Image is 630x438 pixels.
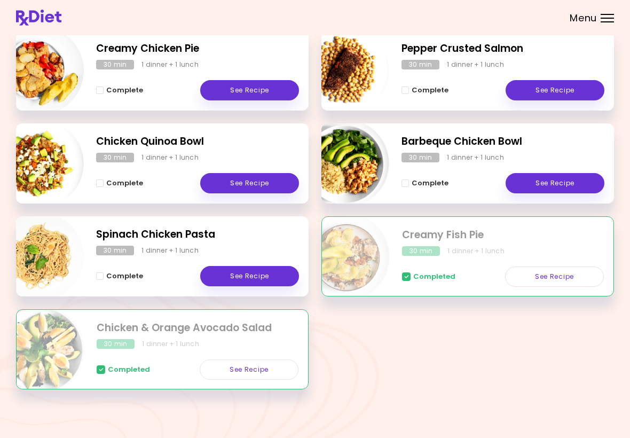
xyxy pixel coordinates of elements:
img: Info - Barbeque Chicken Bowl [301,119,389,208]
img: Info - Pepper Crusted Salmon [301,26,389,115]
h2: Spinach Chicken Pasta [96,227,299,243]
div: 1 dinner + 1 lunch [141,60,199,69]
div: 30 min [401,60,439,69]
img: Info - Creamy Fish Pie [301,213,390,301]
h2: Chicken Quinoa Bowl [96,134,299,150]
a: See Recipe - Chicken & Orange Avocado Salad [200,359,298,380]
span: Completed [108,365,150,374]
div: 30 min [96,60,134,69]
div: 1 dinner + 1 lunch [447,153,504,162]
div: 30 min [96,153,134,162]
a: See Recipe - Creamy Chicken Pie [200,80,299,100]
div: 1 dinner + 1 lunch [447,246,505,256]
button: Complete - Chicken Quinoa Bowl [96,177,143,190]
div: 1 dinner + 1 lunch [141,246,199,255]
span: Complete [106,179,143,187]
a: See Recipe - Spinach Chicken Pasta [200,266,299,286]
span: Complete [412,179,448,187]
h2: Creamy Fish Pie [402,228,604,243]
div: 1 dinner + 1 lunch [142,339,199,349]
a: See Recipe - Creamy Fish Pie [505,267,604,287]
div: 30 min [96,246,134,255]
a: See Recipe - Barbeque Chicken Bowl [506,173,604,193]
span: Menu [570,13,597,23]
div: 30 min [402,246,440,256]
span: Complete [412,86,448,95]
a: See Recipe - Pepper Crusted Salmon [506,80,604,100]
div: 1 dinner + 1 lunch [141,153,199,162]
div: 30 min [97,339,135,349]
button: Complete - Creamy Chicken Pie [96,84,143,97]
div: 30 min [401,153,439,162]
img: RxDiet [16,10,61,26]
h2: Barbeque Chicken Bowl [401,134,604,150]
button: Complete - Pepper Crusted Salmon [401,84,448,97]
button: Complete - Barbeque Chicken Bowl [401,177,448,190]
button: Complete - Spinach Chicken Pasta [96,270,143,283]
h2: Chicken & Orange Avocado Salad [97,320,298,336]
span: Complete [106,86,143,95]
div: 1 dinner + 1 lunch [447,60,504,69]
span: Completed [413,272,455,281]
h2: Creamy Chicken Pie [96,41,299,57]
h2: Pepper Crusted Salmon [401,41,604,57]
span: Complete [106,272,143,280]
a: See Recipe - Chicken Quinoa Bowl [200,173,299,193]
